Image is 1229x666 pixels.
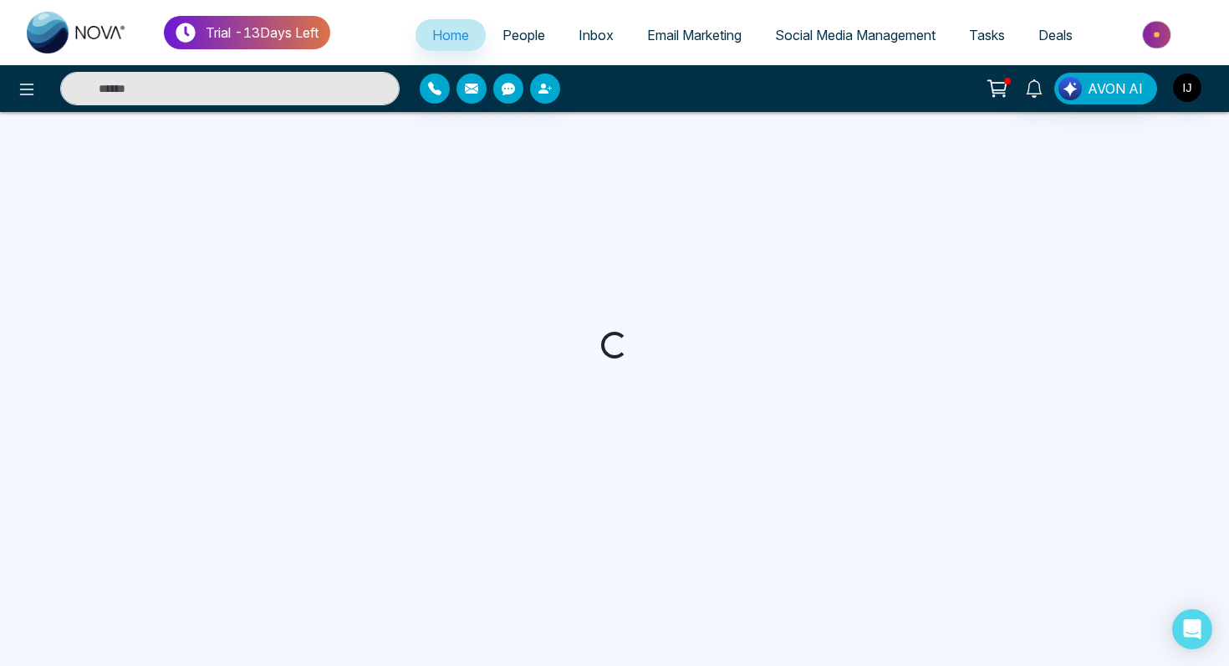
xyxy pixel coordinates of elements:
img: User Avatar [1173,74,1201,102]
img: Lead Flow [1058,77,1082,100]
button: AVON AI [1054,73,1157,104]
img: Market-place.gif [1098,16,1219,53]
a: Home [416,19,486,51]
a: People [486,19,562,51]
a: Inbox [562,19,630,51]
span: AVON AI [1088,79,1143,99]
a: Tasks [952,19,1022,51]
a: Email Marketing [630,19,758,51]
span: Inbox [579,27,614,43]
span: Home [432,27,469,43]
img: Nova CRM Logo [27,12,127,53]
span: Email Marketing [647,27,742,43]
a: Deals [1022,19,1089,51]
p: Trial - 13 Days Left [206,23,319,43]
div: Open Intercom Messenger [1172,609,1212,649]
span: Social Media Management [775,27,936,43]
span: Deals [1038,27,1073,43]
span: Tasks [969,27,1005,43]
a: Social Media Management [758,19,952,51]
span: People [502,27,545,43]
